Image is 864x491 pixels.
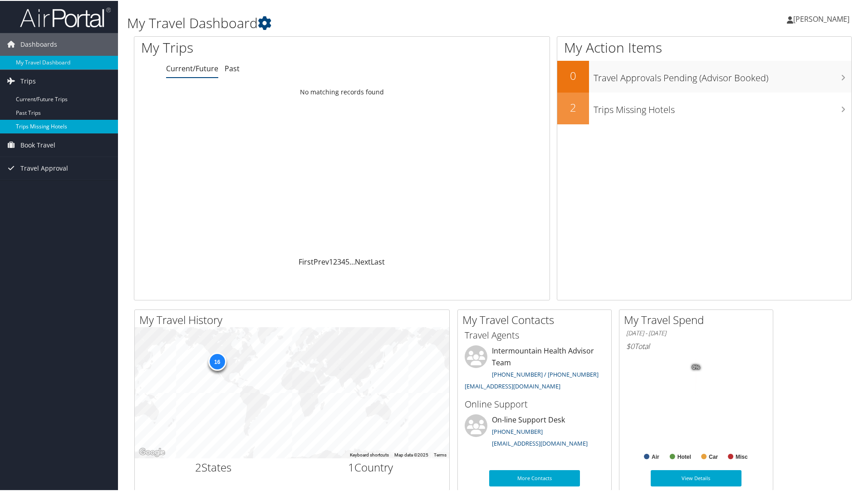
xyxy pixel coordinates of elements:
[462,311,611,327] h2: My Travel Contacts
[345,256,349,266] a: 5
[20,156,68,179] span: Travel Approval
[626,328,766,337] h6: [DATE] - [DATE]
[677,453,691,459] text: Hotel
[299,256,314,266] a: First
[492,427,543,435] a: [PHONE_NUMBER]
[624,311,773,327] h2: My Travel Spend
[626,340,634,350] span: $0
[557,60,851,92] a: 0Travel Approvals Pending (Advisor Booked)
[460,413,609,451] li: On-line Support Desk
[465,328,604,341] h3: Travel Agents
[333,256,337,266] a: 2
[652,453,659,459] text: Air
[709,453,718,459] text: Car
[736,453,748,459] text: Misc
[557,92,851,123] a: 2Trips Missing Hotels
[594,66,851,83] h3: Travel Approvals Pending (Advisor Booked)
[341,256,345,266] a: 4
[594,98,851,115] h3: Trips Missing Hotels
[465,381,560,389] a: [EMAIL_ADDRESS][DOMAIN_NAME]
[651,469,741,486] a: View Details
[434,452,447,457] a: Terms (opens in new tab)
[557,99,589,114] h2: 2
[225,63,240,73] a: Past
[371,256,385,266] a: Last
[557,67,589,83] h2: 0
[348,459,354,474] span: 1
[166,63,218,73] a: Current/Future
[793,13,849,23] span: [PERSON_NAME]
[394,452,428,457] span: Map data ©2025
[329,256,333,266] a: 1
[492,438,588,447] a: [EMAIL_ADDRESS][DOMAIN_NAME]
[20,32,57,55] span: Dashboards
[337,256,341,266] a: 3
[208,352,226,370] div: 16
[557,37,851,56] h1: My Action Items
[134,83,550,99] td: No matching records found
[465,397,604,410] h3: Online Support
[349,256,355,266] span: …
[787,5,859,32] a: [PERSON_NAME]
[299,459,443,474] h2: Country
[460,344,609,393] li: Intermountain Health Advisor Team
[20,133,55,156] span: Book Travel
[195,459,201,474] span: 2
[127,13,615,32] h1: My Travel Dashboard
[492,369,599,378] a: [PHONE_NUMBER] / [PHONE_NUMBER]
[350,451,389,457] button: Keyboard shortcuts
[139,311,449,327] h2: My Travel History
[692,364,700,369] tspan: 0%
[20,69,36,92] span: Trips
[142,459,285,474] h2: States
[137,446,167,457] img: Google
[489,469,580,486] a: More Contacts
[355,256,371,266] a: Next
[626,340,766,350] h6: Total
[141,37,370,56] h1: My Trips
[20,6,111,27] img: airportal-logo.png
[314,256,329,266] a: Prev
[137,446,167,457] a: Open this area in Google Maps (opens a new window)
